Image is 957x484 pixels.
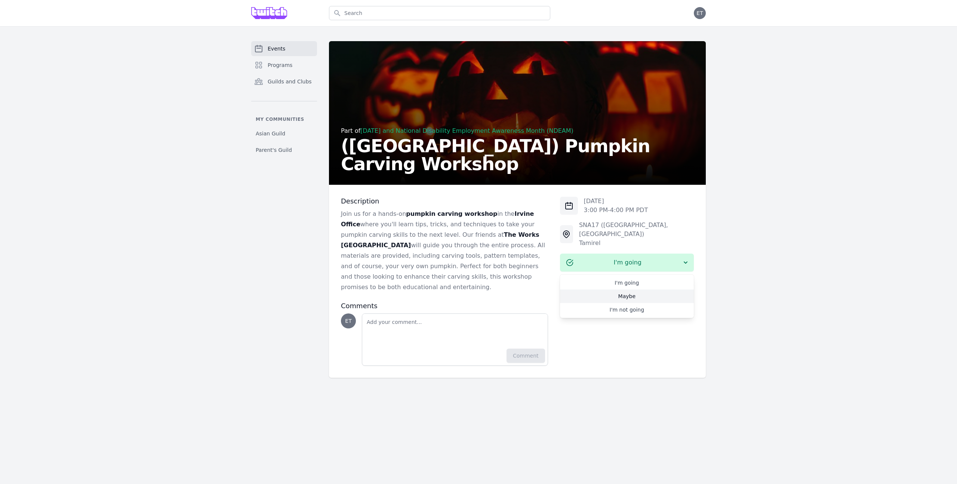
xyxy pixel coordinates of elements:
input: Search [329,6,550,20]
span: ET [696,10,703,16]
strong: pumpkin carving workshop [406,210,497,217]
button: ET [694,7,706,19]
a: Events [251,41,317,56]
h3: Comments [341,301,548,310]
a: Guilds and Clubs [251,74,317,89]
p: Join us for a hands-on in the where you'll learn tips, tricks, and techniques to take your pumpki... [341,209,548,292]
span: Asian Guild [256,130,285,137]
span: Events [268,45,285,52]
span: Guilds and Clubs [268,78,312,85]
button: Comment [507,349,545,363]
span: Programs [268,61,292,69]
p: [DATE] [584,197,648,206]
button: I'm going [560,254,694,272]
span: I'm going [573,258,682,267]
a: I'm not going [560,303,694,316]
div: SNA17 ([GEOGRAPHIC_DATA], [GEOGRAPHIC_DATA]) [579,221,694,239]
nav: Sidebar [251,41,317,157]
a: [DATE] and National Disability Employment Awareness Month (NDEAM) [360,127,573,134]
div: Tamirel [579,239,694,248]
a: Maybe [560,290,694,303]
div: I'm going [560,275,694,318]
a: Programs [251,58,317,73]
p: My communities [251,116,317,122]
span: Parent's Guild [256,146,292,154]
img: Grove [251,7,287,19]
a: I'm going [560,276,694,290]
p: 3:00 PM - 4:00 PM PDT [584,206,648,215]
h2: ([GEOGRAPHIC_DATA]) Pumpkin Carving Workshop [341,137,694,173]
div: Part of [341,126,694,135]
a: Parent's Guild [251,143,317,157]
a: Asian Guild [251,127,317,140]
span: ET [345,318,351,324]
h3: Description [341,197,548,206]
